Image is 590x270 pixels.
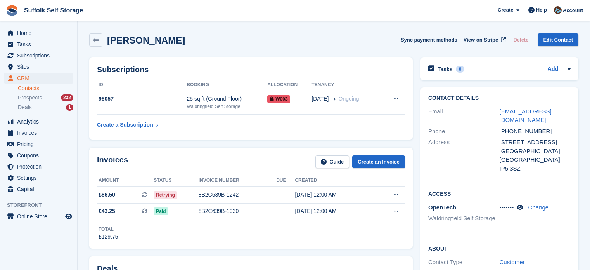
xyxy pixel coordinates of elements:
span: W003 [267,95,290,103]
span: Deals [18,104,32,111]
th: Tenancy [311,79,381,91]
img: Lisa Furneaux [554,6,562,14]
h2: About [428,244,571,252]
a: menu [4,150,73,161]
div: 1 [66,104,73,111]
div: [STREET_ADDRESS] [500,138,571,147]
th: ID [97,79,187,91]
span: Settings [17,172,64,183]
span: OpenTech [428,204,456,211]
a: menu [4,50,73,61]
span: Subscriptions [17,50,64,61]
span: Help [536,6,547,14]
span: £43.25 [99,207,115,215]
h2: Tasks [438,66,453,73]
a: menu [4,172,73,183]
a: menu [4,184,73,195]
span: [DATE] [311,95,329,103]
h2: Contact Details [428,95,571,101]
span: Create [498,6,513,14]
span: Ongoing [339,96,359,102]
a: menu [4,211,73,222]
a: Create an Invoice [352,155,405,168]
span: £86.50 [99,191,115,199]
a: menu [4,139,73,150]
a: Suffolk Self Storage [21,4,86,17]
div: [DATE] 12:00 AM [295,207,374,215]
div: 95057 [97,95,187,103]
a: Change [528,204,549,211]
h2: [PERSON_NAME] [107,35,185,45]
span: CRM [17,73,64,84]
div: 8B2C639B-1242 [199,191,276,199]
span: Retrying [154,191,177,199]
div: Create a Subscription [97,121,153,129]
a: Preview store [64,212,73,221]
div: [PHONE_NUMBER] [500,127,571,136]
div: [GEOGRAPHIC_DATA] [500,155,571,164]
div: [GEOGRAPHIC_DATA] [500,147,571,156]
div: Address [428,138,500,173]
th: Status [154,174,198,187]
li: Waldringfield Self Storage [428,214,500,223]
a: Prospects 232 [18,94,73,102]
th: Booking [187,79,267,91]
button: Delete [510,33,531,46]
a: menu [4,116,73,127]
a: [EMAIL_ADDRESS][DOMAIN_NAME] [500,108,552,124]
div: Total [99,226,118,233]
div: 232 [61,94,73,101]
th: Amount [97,174,154,187]
th: Allocation [267,79,311,91]
a: Edit Contact [538,33,578,46]
div: Contact Type [428,258,500,267]
span: Sites [17,61,64,72]
h2: Access [428,190,571,197]
span: Analytics [17,116,64,127]
div: 25 sq ft (Ground Floor) [187,95,267,103]
span: Tasks [17,39,64,50]
div: IP5 3SZ [500,164,571,173]
a: Customer [500,259,525,265]
span: View on Stripe [464,36,498,44]
span: Pricing [17,139,64,150]
span: Invoices [17,127,64,138]
a: Contacts [18,85,73,92]
a: Guide [315,155,350,168]
a: menu [4,61,73,72]
a: Create a Subscription [97,118,158,132]
div: Waldringfield Self Storage [187,103,267,110]
a: menu [4,161,73,172]
span: Capital [17,184,64,195]
th: Created [295,174,374,187]
span: Account [563,7,583,14]
th: Invoice number [199,174,276,187]
img: stora-icon-8386f47178a22dfd0bd8f6a31ec36ba5ce8667c1dd55bd0f319d3a0aa187defe.svg [6,5,18,16]
span: Home [17,28,64,38]
div: 0 [456,66,465,73]
span: Prospects [18,94,42,101]
div: [DATE] 12:00 AM [295,191,374,199]
a: Deals 1 [18,103,73,111]
div: £129.75 [99,233,118,241]
a: menu [4,73,73,84]
span: Online Store [17,211,64,222]
span: Protection [17,161,64,172]
span: Paid [154,207,168,215]
div: Email [428,107,500,125]
a: View on Stripe [460,33,507,46]
button: Sync payment methods [401,33,457,46]
a: menu [4,28,73,38]
th: Due [276,174,295,187]
span: Storefront [7,201,77,209]
span: Coupons [17,150,64,161]
div: 8B2C639B-1030 [199,207,276,215]
div: Phone [428,127,500,136]
h2: Subscriptions [97,65,405,74]
h2: Invoices [97,155,128,168]
a: menu [4,127,73,138]
span: ••••••• [500,204,514,211]
a: Add [548,65,558,74]
a: menu [4,39,73,50]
